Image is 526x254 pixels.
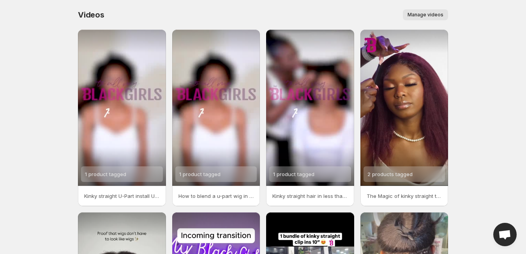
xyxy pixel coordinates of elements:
span: 1 product tagged [179,171,221,177]
p: Kinky straight hair in less than a minute Yes please Doesnt our model look gorgeous in our Kinky ... [272,192,348,200]
span: 1 product tagged [85,171,126,177]
span: 1 product tagged [273,171,314,177]
span: 2 products tagged [367,171,413,177]
div: Open chat [493,223,517,246]
p: The Magic of kinky straight toallmyblackgirls Discover more at toallmyblackgirls [367,192,442,200]
p: How to blend a u-part wig in under a minute These wigs are beginner friendly Discover more at TOA... [178,192,254,200]
span: Manage videos [408,12,443,18]
p: Kinky straight U-Part install U-part wigs are easier to use than you think Does this convince you... [84,192,160,200]
span: Videos [78,10,104,19]
button: Manage videos [403,9,448,20]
